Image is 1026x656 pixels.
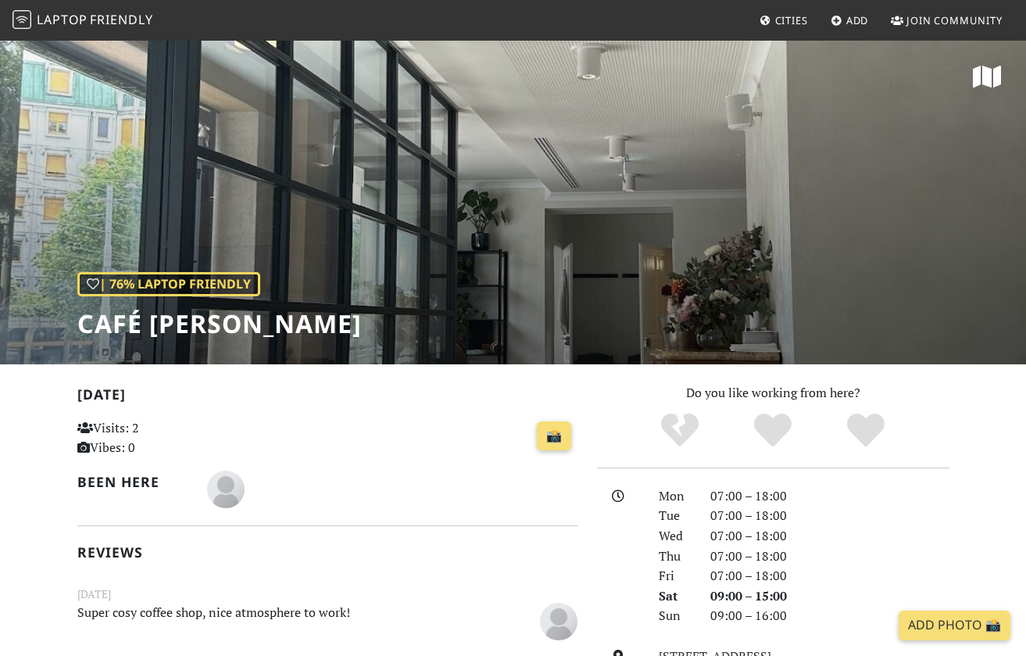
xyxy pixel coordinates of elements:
[540,611,577,629] span: Gent Rifié
[701,586,959,607] div: 09:00 – 15:00
[649,606,701,626] div: Sun
[906,13,1003,27] span: Join Community
[77,309,362,339] h1: Café [PERSON_NAME]
[649,566,701,586] div: Fri
[207,471,245,508] img: blank-535327c66bd565773addf3077783bbfce4b00ec00e9fd257753287c682c7fa38.png
[701,547,959,567] div: 07:00 – 18:00
[649,506,701,526] div: Tue
[537,421,571,451] a: 📸
[727,411,820,450] div: Yes
[753,6,814,34] a: Cities
[77,418,232,458] p: Visits: 2 Vibes: 0
[885,6,1009,34] a: Join Community
[824,6,875,34] a: Add
[701,486,959,507] div: 07:00 – 18:00
[899,611,1010,640] a: Add Photo 📸
[701,566,959,586] div: 07:00 – 18:00
[701,606,959,626] div: 09:00 – 16:00
[207,479,245,496] span: Gent Rifié
[37,11,88,28] span: Laptop
[634,411,727,450] div: No
[649,586,701,607] div: Sat
[540,603,577,640] img: blank-535327c66bd565773addf3077783bbfce4b00ec00e9fd257753287c682c7fa38.png
[68,603,501,638] p: Super cosy coffee shop, nice atmosphere to work!
[649,526,701,547] div: Wed
[68,586,588,603] small: [DATE]
[77,386,578,409] h2: [DATE]
[649,547,701,567] div: Thu
[77,272,260,297] div: | 76% Laptop Friendly
[13,7,153,34] a: LaptopFriendly LaptopFriendly
[13,10,31,29] img: LaptopFriendly
[77,544,578,561] h2: Reviews
[701,526,959,547] div: 07:00 – 18:00
[775,13,808,27] span: Cities
[90,11,152,28] span: Friendly
[846,13,869,27] span: Add
[649,486,701,507] div: Mon
[77,474,188,490] h2: Been here
[597,383,949,403] p: Do you like working from here?
[701,506,959,526] div: 07:00 – 18:00
[819,411,912,450] div: Definitely!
